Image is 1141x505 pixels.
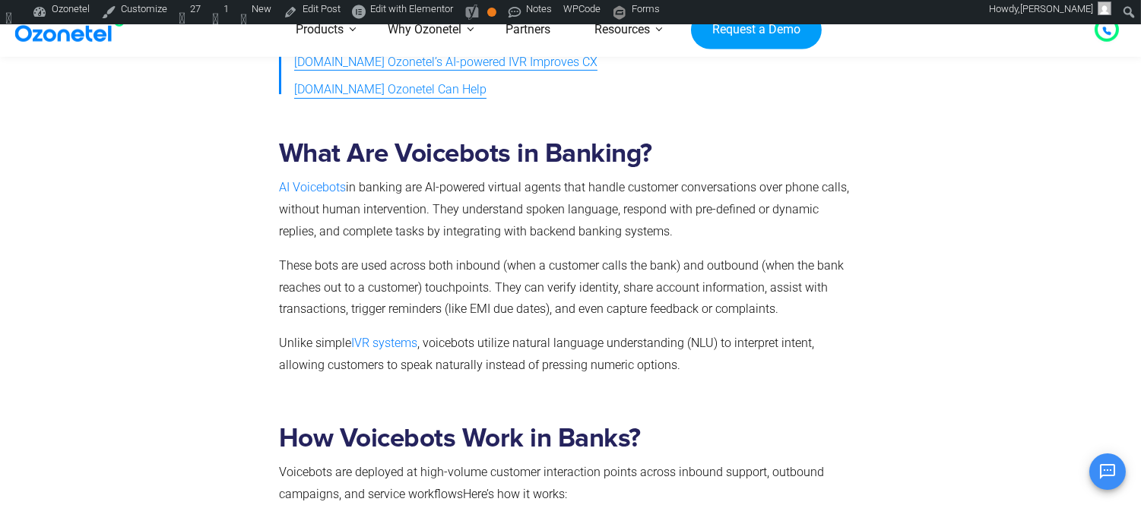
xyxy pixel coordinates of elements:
[351,336,417,350] a: IVR systems
[279,423,856,454] h2: How Voicebots Work in Banks?
[294,76,487,104] a: [DOMAIN_NAME] Ozonetel Can Help
[294,52,597,74] span: [DOMAIN_NAME] Ozonetel’s AI-powered IVR Improves CX
[279,333,856,377] p: Unlike simple , voicebots utilize natural language understanding (NLU) to interpret intent, allow...
[487,8,496,17] div: OK
[274,3,366,57] a: Products
[366,3,483,57] a: Why Ozonetel
[1020,3,1093,14] span: [PERSON_NAME]
[483,3,572,57] a: Partners
[294,79,487,101] span: [DOMAIN_NAME] Ozonetel Can Help
[279,177,856,242] p: in banking are AI-powered virtual agents that handle customer conversations over phone calls, wit...
[294,49,597,77] a: [DOMAIN_NAME] Ozonetel’s AI-powered IVR Improves CX
[572,3,672,57] a: Resources
[279,180,346,194] a: AI Voicebots
[691,10,821,49] a: Request a Demo
[1089,453,1126,490] button: Open chat
[370,3,453,14] span: Edit with Elementor
[279,138,856,169] h2: What Are Voicebots in Banking?
[279,255,856,320] p: These bots are used across both inbound (when a customer calls the bank) and outbound (when the b...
